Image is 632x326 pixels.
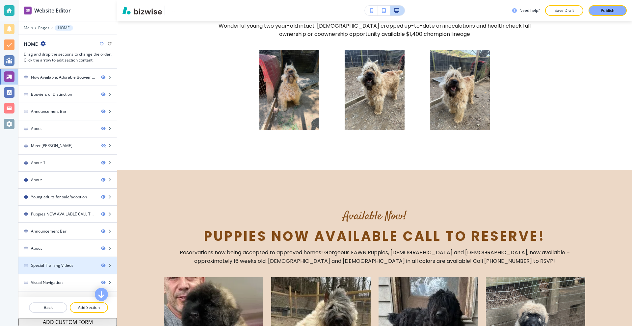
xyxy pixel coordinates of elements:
[18,69,117,86] div: DragNow Available: Adorable Bouvier Puppies!
[168,8,186,13] img: Your Logo
[24,263,28,268] img: Drag
[55,25,73,31] button: HOME
[24,246,28,251] img: Drag
[18,120,117,137] div: DragAbout
[122,7,162,14] img: Bizwise Logo
[58,26,70,30] p: HOME
[30,305,66,311] p: Back
[18,86,117,103] div: DragBouviers of Distinction
[18,240,117,257] div: DragAbout
[31,143,72,149] div: Meet Nora
[31,263,73,268] div: Special Training Videos
[24,195,28,199] img: Drag
[31,211,96,217] div: Puppies NOW AVAILABLE CALL TO RESERVE!
[601,8,615,13] p: Publish
[589,5,627,16] button: Publish
[249,50,329,130] img: 1bf4d140036a79fa31c247af3ad5d6d3.webp
[24,126,28,131] img: Drag
[24,212,28,216] img: Drag
[38,26,49,30] button: Pages
[18,138,117,154] div: DragMeet [PERSON_NAME]
[24,143,28,148] img: Drag
[31,280,63,286] div: Visual Navigation
[18,189,117,205] div: DragYoung adults for sale/adoption
[24,7,32,14] img: editor icon
[343,208,407,225] span: Available Now!
[18,318,117,326] button: ADD CUSTOM FORM
[31,177,42,183] div: About
[34,7,71,14] h2: Website Editor
[24,75,28,80] img: Drag
[24,161,28,165] img: Drag
[18,206,117,222] div: DragPuppies NOW AVAILABLE CALL TO RESERVE!
[18,223,117,239] div: DragAnnouncement Bar
[31,74,96,80] div: Now Available: Adorable Bouvier Puppies!
[18,172,117,188] div: DragAbout
[18,155,117,171] div: DragAbout-1
[24,51,112,63] h3: Drag and drop the sections to change the order. Click the arrow to edit section content.
[545,5,583,16] button: Save Draft
[24,178,28,182] img: Drag
[24,280,28,285] img: Drag
[24,26,33,30] button: Main
[334,50,414,130] img: 94010e001d966053bc8f679ca9c1cbac.webp
[24,109,28,114] img: Drag
[18,103,117,120] div: DragAnnouncement Bar
[18,274,117,291] div: DragVisual Navigation
[212,21,538,38] p: Wonderful young two year-old intact, [DEMOGRAPHIC_DATA] cropped up-to-date on inoculations and he...
[70,302,108,313] button: Add Section
[18,257,117,274] div: DragSpecial Training Videos
[31,126,42,132] div: About
[31,194,87,200] div: Young adults for sale/adoption
[519,8,540,13] h3: Need help?
[31,160,45,166] div: About-1
[31,91,72,97] div: Bouviers of Distinction
[24,92,28,97] img: Drag
[420,50,500,130] img: b84bcbeb4b139f86ceb3a49cc0e94462.webp
[31,228,66,234] div: Announcement Bar
[31,109,66,114] div: Announcement Bar
[24,40,38,47] h2: HOME
[204,227,545,245] span: Puppies NOW AVAILABLE CALL TO RESERVE!
[70,305,107,311] p: Add Section
[554,8,575,13] p: Save Draft
[29,302,67,313] button: Back
[18,291,117,308] div: DragPhoto Gallery
[164,248,585,265] p: Reservations now being accepted to approved homes! Gorgeous FAWN Puppies, [DEMOGRAPHIC_DATA] and ...
[24,229,28,234] img: Drag
[31,245,42,251] div: About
